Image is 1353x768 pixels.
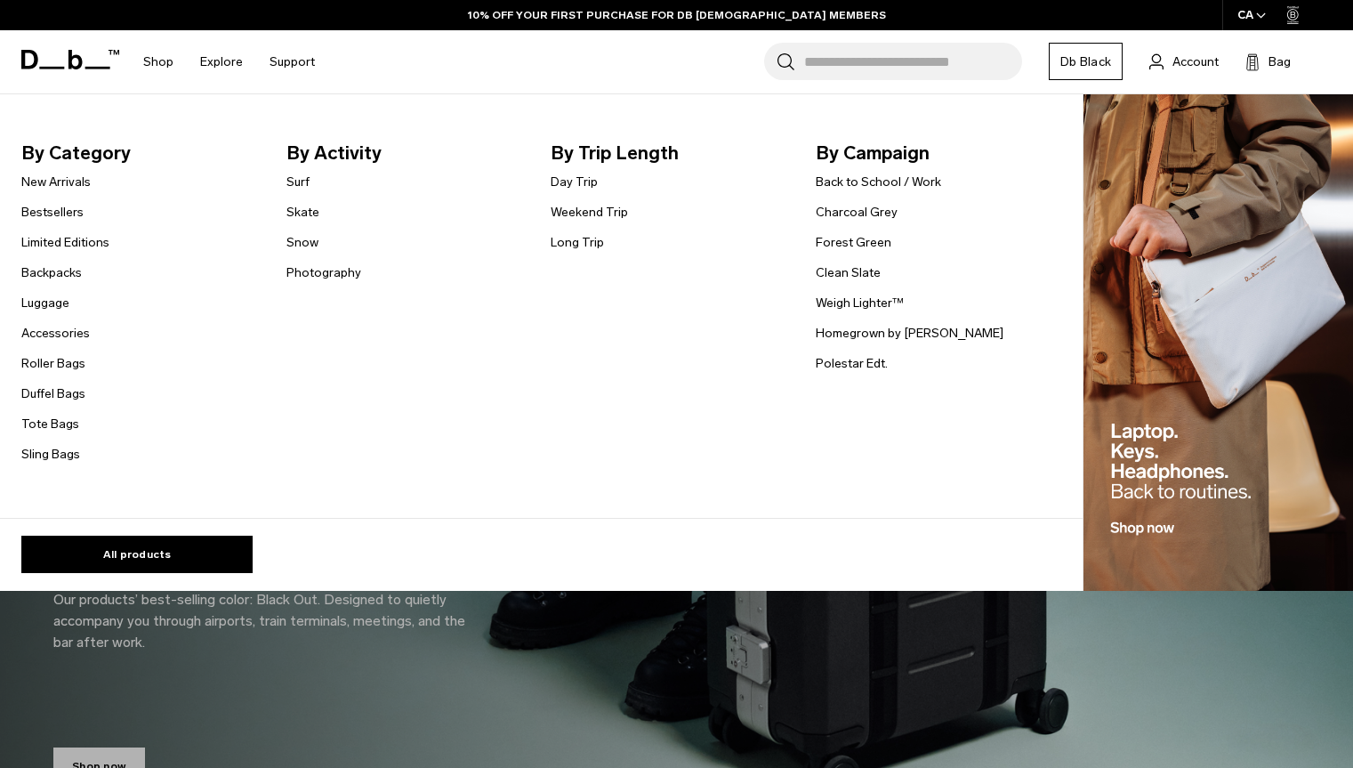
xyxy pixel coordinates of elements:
[270,30,315,93] a: Support
[21,203,84,222] a: Bestsellers
[200,30,243,93] a: Explore
[551,203,628,222] a: Weekend Trip
[21,263,82,282] a: Backpacks
[816,354,888,373] a: Polestar Edt.
[286,173,310,191] a: Surf
[286,233,318,252] a: Snow
[21,415,79,433] a: Tote Bags
[21,139,258,167] span: By Category
[286,263,361,282] a: Photography
[1172,53,1219,71] span: Account
[468,7,886,23] a: 10% OFF YOUR FIRST PURCHASE FOR DB [DEMOGRAPHIC_DATA] MEMBERS
[130,30,328,93] nav: Main Navigation
[816,203,898,222] a: Charcoal Grey
[816,294,904,312] a: Weigh Lighter™
[21,536,253,573] a: All products
[816,263,881,282] a: Clean Slate
[816,139,1052,167] span: By Campaign
[551,233,604,252] a: Long Trip
[1083,94,1353,592] img: Db
[1049,43,1123,80] a: Db Black
[21,445,80,464] a: Sling Bags
[286,203,319,222] a: Skate
[551,173,598,191] a: Day Trip
[21,173,91,191] a: New Arrivals
[21,233,109,252] a: Limited Editions
[143,30,173,93] a: Shop
[816,233,891,252] a: Forest Green
[286,139,523,167] span: By Activity
[816,173,941,191] a: Back to School / Work
[1268,53,1291,71] span: Bag
[551,139,787,167] span: By Trip Length
[21,294,69,312] a: Luggage
[1149,51,1219,72] a: Account
[21,384,85,403] a: Duffel Bags
[21,324,90,343] a: Accessories
[1245,51,1291,72] button: Bag
[816,324,1003,343] a: Homegrown by [PERSON_NAME]
[21,354,85,373] a: Roller Bags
